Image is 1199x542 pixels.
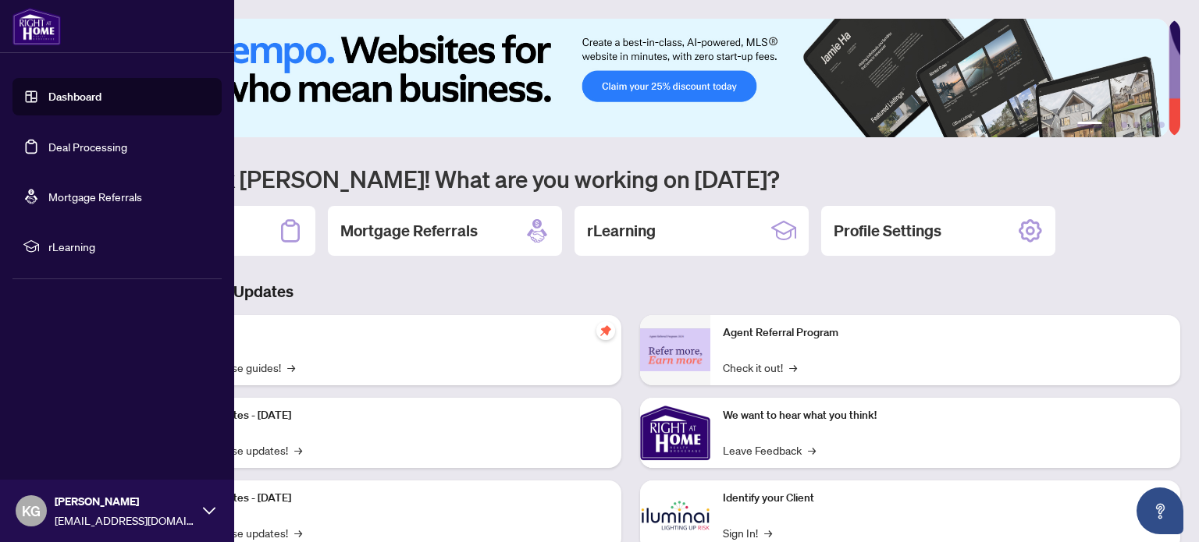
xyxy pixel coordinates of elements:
span: → [294,441,302,459]
h2: rLearning [587,220,656,242]
span: rLearning [48,238,211,255]
a: Sign In!→ [723,524,772,541]
h3: Brokerage & Industry Updates [81,281,1180,303]
span: → [808,441,816,459]
span: pushpin [596,321,615,340]
p: Platform Updates - [DATE] [164,407,609,424]
a: Dashboard [48,90,101,104]
button: 4 [1133,122,1140,128]
a: Leave Feedback→ [723,441,816,459]
img: logo [12,8,61,45]
h1: Welcome back [PERSON_NAME]! What are you working on [DATE]? [81,164,1180,193]
p: Platform Updates - [DATE] [164,490,609,507]
p: Self-Help [164,324,609,342]
img: Slide 0 [81,19,1169,137]
button: 6 [1158,122,1165,128]
button: Open asap [1137,487,1183,534]
a: Deal Processing [48,140,127,154]
button: 3 [1121,122,1127,128]
span: [EMAIL_ADDRESS][DOMAIN_NAME] [55,512,195,529]
span: → [294,524,302,541]
button: 5 [1146,122,1152,128]
img: Agent Referral Program [640,328,710,371]
button: 1 [1077,122,1102,128]
h2: Mortgage Referrals [340,220,478,242]
span: KG [22,500,41,522]
img: We want to hear what you think! [640,398,710,468]
span: → [287,359,295,376]
p: Agent Referral Program [723,324,1168,342]
h2: Profile Settings [834,220,941,242]
span: [PERSON_NAME] [55,493,195,510]
p: Identify your Client [723,490,1168,507]
span: → [764,524,772,541]
p: We want to hear what you think! [723,407,1168,424]
a: Check it out!→ [723,359,797,376]
button: 2 [1108,122,1115,128]
a: Mortgage Referrals [48,190,142,204]
span: → [789,359,797,376]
